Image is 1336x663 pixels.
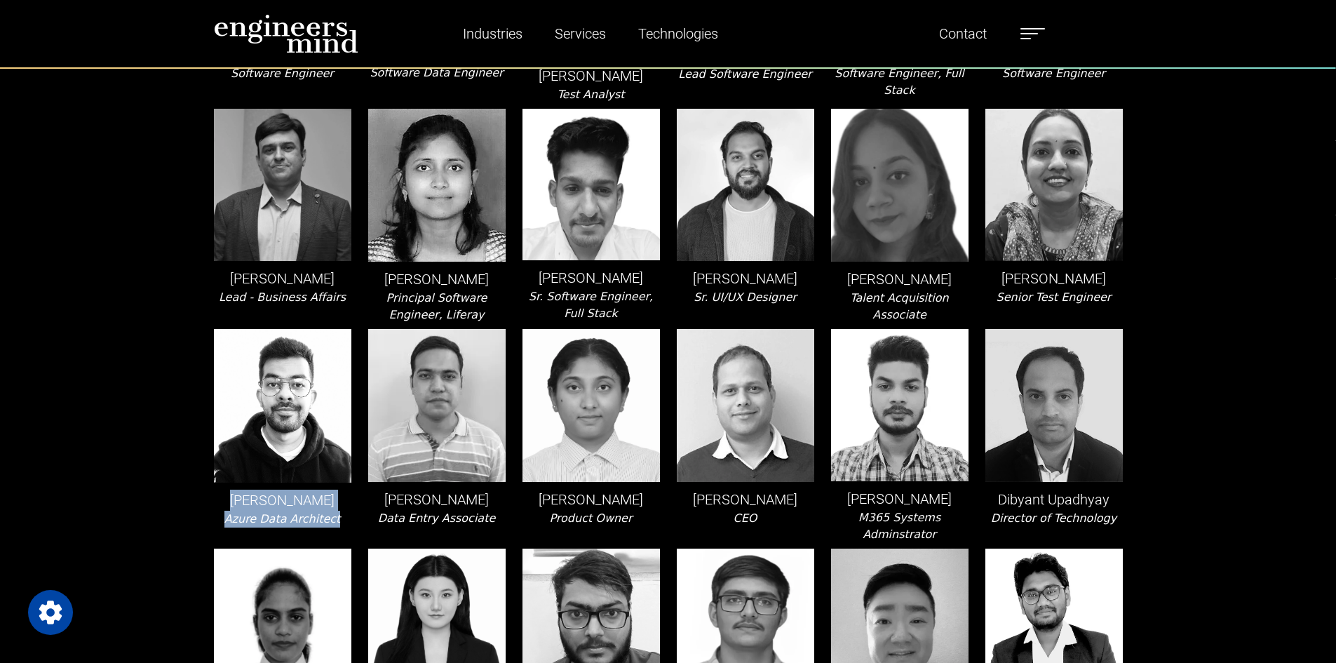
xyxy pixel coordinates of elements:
img: leader-img [831,109,969,262]
p: [PERSON_NAME] [522,489,660,510]
p: [PERSON_NAME] [368,269,506,290]
i: Software Engineer [231,67,334,80]
i: Talent Acquisition Associate [850,291,948,321]
img: leader-img [214,329,351,482]
i: Lead - Business Affairs [219,290,346,304]
i: Product Owner [549,511,632,525]
img: leader-img [522,329,660,481]
i: CEO [734,511,757,525]
img: leader-img [831,329,969,481]
i: Sr. UI/UX Designer [694,290,797,304]
p: Dibyant Upadhyay [985,489,1123,510]
img: leader-img [677,109,814,261]
i: Lead Software Engineer [678,67,811,81]
img: leader-img [985,109,1123,261]
p: [PERSON_NAME] [522,267,660,288]
img: leader-img [985,329,1123,481]
i: Software Engineer, Full Stack [835,67,964,97]
i: Software Data Engineer [370,66,503,79]
i: Azure Data Architect [224,512,341,525]
i: Senior Test Engineer [997,290,1112,304]
p: [PERSON_NAME] [831,488,969,509]
a: Technologies [633,18,724,50]
p: [PERSON_NAME] [368,489,506,510]
img: leader-img [368,329,506,482]
p: [PERSON_NAME] [677,268,814,289]
a: Industries [457,18,528,50]
a: Services [549,18,612,50]
p: [PERSON_NAME] [831,269,969,290]
a: Contact [933,18,992,50]
i: Data Entry Associate [378,511,496,525]
img: logo [214,14,358,53]
p: [PERSON_NAME] [214,268,351,289]
p: [PERSON_NAME] [985,268,1123,289]
i: Software Engineer [1002,67,1105,80]
i: Principal Software Engineer, Liferay [386,291,487,321]
p: [PERSON_NAME] [214,490,351,511]
i: Director of Technology [991,511,1117,525]
i: M365 Systems Adminstrator [858,511,940,541]
img: leader-img [522,109,660,260]
img: leader-img [677,329,814,481]
i: Test Analyst [557,88,624,101]
p: [PERSON_NAME] [677,489,814,510]
img: leader-img [368,109,506,262]
img: leader-img [214,109,351,261]
i: Sr. Software Engineer, Full Stack [529,290,653,320]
